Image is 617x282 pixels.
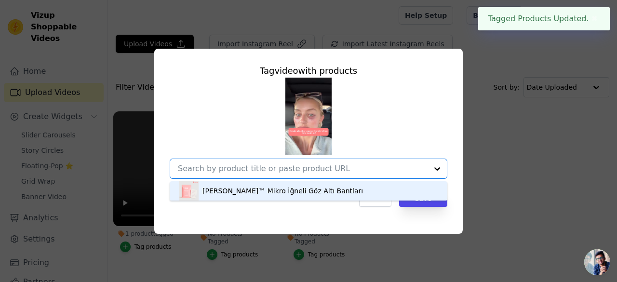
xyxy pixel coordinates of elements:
[589,13,600,25] button: Close
[179,181,199,201] img: product thumbnail
[178,164,428,173] input: Search by product title or paste product URL
[202,186,363,196] div: [PERSON_NAME]™ Mikro İğneli Göz Altı Bantları
[584,249,610,275] a: Açık sohbet
[285,78,332,155] img: tn-78fea430f42c4e5ba04a18364e8d9765.png
[478,7,610,30] div: Tagged Products Updated.
[170,64,447,78] div: Tag video with products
